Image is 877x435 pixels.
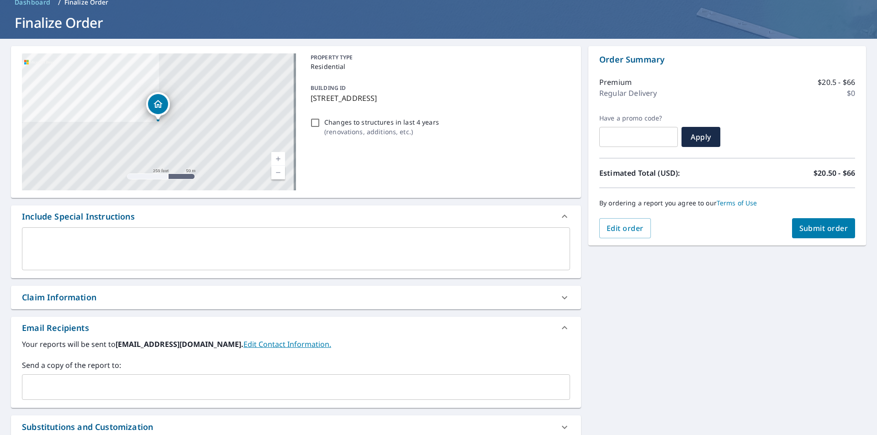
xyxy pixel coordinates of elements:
[599,168,727,178] p: Estimated Total (USD):
[599,77,632,88] p: Premium
[116,339,243,349] b: [EMAIL_ADDRESS][DOMAIN_NAME].
[271,152,285,166] a: Current Level 17, Zoom In
[11,13,866,32] h1: Finalize Order
[799,223,848,233] span: Submit order
[146,92,170,121] div: Dropped pin, building 1, Residential property, 2940 E Bombay Rd Midland, MI 48642
[814,168,855,178] p: $20.50 - $66
[22,210,135,223] div: Include Special Instructions
[599,88,657,99] p: Regular Delivery
[792,218,856,238] button: Submit order
[818,77,855,88] p: $20.5 - $66
[22,291,96,304] div: Claim Information
[22,322,89,334] div: Email Recipients
[311,93,566,104] p: [STREET_ADDRESS]
[22,360,570,371] label: Send a copy of the report to:
[271,166,285,179] a: Current Level 17, Zoom Out
[689,132,713,142] span: Apply
[324,127,439,136] p: ( renovations, additions, etc. )
[311,53,566,62] p: PROPERTY TYPE
[599,53,855,66] p: Order Summary
[717,199,757,207] a: Terms of Use
[311,62,566,71] p: Residential
[324,117,439,127] p: Changes to structures in last 4 years
[599,218,651,238] button: Edit order
[682,127,720,147] button: Apply
[22,421,153,433] div: Substitutions and Customization
[11,286,581,309] div: Claim Information
[599,114,678,122] label: Have a promo code?
[847,88,855,99] p: $0
[11,317,581,339] div: Email Recipients
[243,339,331,349] a: EditContactInfo
[599,199,855,207] p: By ordering a report you agree to our
[607,223,644,233] span: Edit order
[311,84,346,92] p: BUILDING ID
[11,205,581,227] div: Include Special Instructions
[22,339,570,350] label: Your reports will be sent to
